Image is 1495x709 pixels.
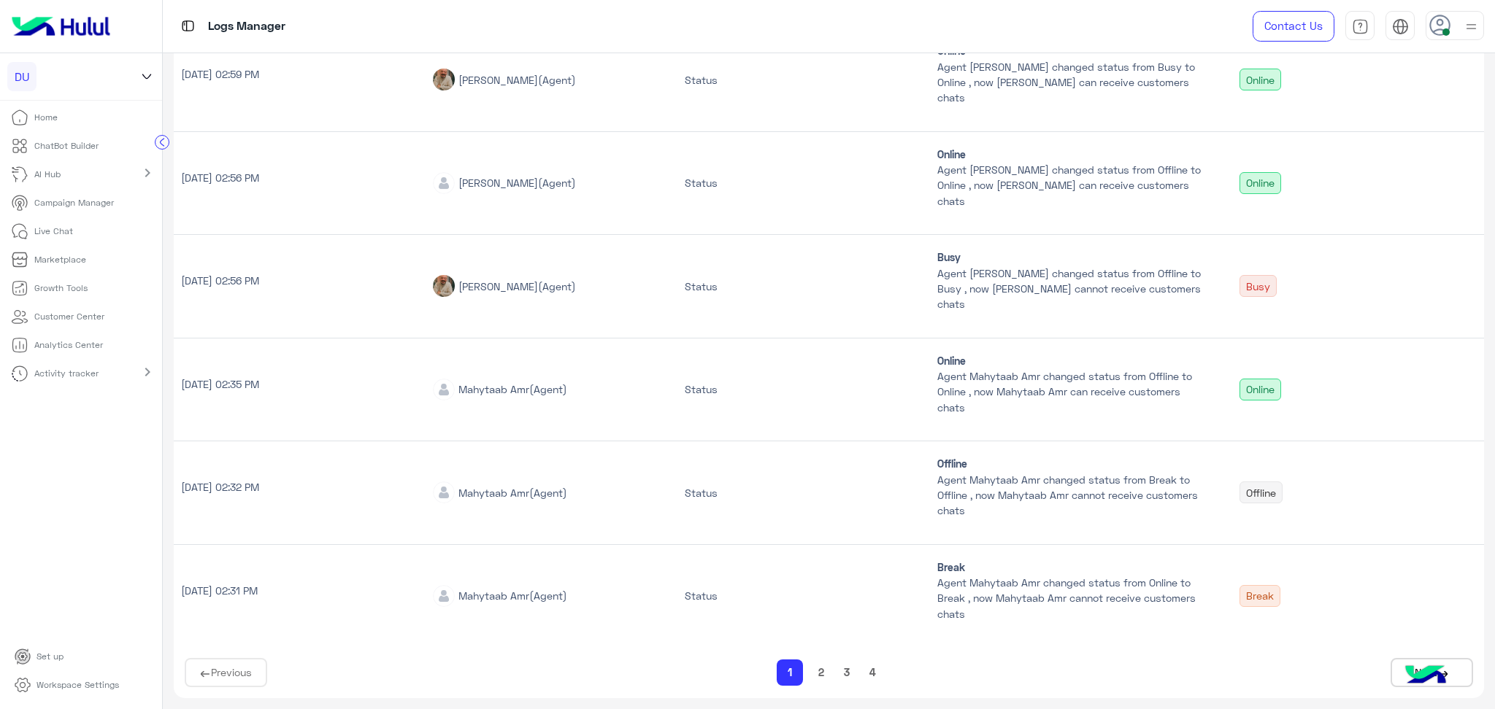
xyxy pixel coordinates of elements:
[34,111,58,124] p: Home
[1240,275,1277,297] div: Busy
[458,383,529,395] span: Mahytaab Amr
[433,481,455,503] img: defaultAdmin.png
[433,69,455,90] img: picture
[458,279,576,294] div: (Agent)
[179,17,197,35] img: tab
[185,658,267,687] button: Previous
[34,282,88,295] p: Growth Tools
[937,353,1203,368] span: Online
[1462,18,1480,36] img: profile
[433,379,455,400] img: defaultAdmin.png
[458,589,529,602] span: Mahytaab Amr
[6,11,116,42] img: Logo
[937,456,1203,471] span: Offline
[34,253,86,266] p: Marketplace
[1240,585,1280,607] div: Break
[458,177,538,189] span: [PERSON_NAME]
[34,338,103,352] p: Analytics Center
[36,650,64,663] p: Set up
[937,162,1203,209] p: Agent [PERSON_NAME] changed status from Offline to Online , now [PERSON_NAME] can receive custome...
[937,472,1203,519] p: Agent Mahytaab Amr changed status from Break to Offline , now Mahytaab Amr cannot receive custome...
[937,249,1203,265] span: Busy
[1240,172,1281,194] div: Online
[458,74,538,86] span: [PERSON_NAME]
[937,59,1203,106] p: Agent [PERSON_NAME] changed status from Busy to Online , now [PERSON_NAME] can receive customers ...
[1240,379,1281,400] div: Online
[181,583,418,598] p: [DATE] 02:31 PM
[181,376,418,392] p: [DATE] 02:35 PM
[181,273,418,288] p: [DATE] 02:56 PM
[36,678,119,691] p: Workspace Settings
[433,172,455,194] img: defaultAdmin.png
[139,164,156,182] mat-icon: chevron_right
[685,485,922,500] div: Status
[34,139,99,152] p: ChatBot Builder
[139,363,156,381] mat-icon: chevron_right
[3,643,75,671] a: Set up
[937,559,1203,575] span: Break
[685,72,922,88] div: Status
[1400,651,1451,702] img: hulul-logo.png
[937,368,1203,415] p: Agent Mahytaab Amr changed status from Offline to Online , now Mahytaab Amr can receive customers...
[1391,658,1473,687] button: Next
[34,225,73,238] p: Live Chat
[34,310,104,323] p: Customer Center
[685,175,922,190] div: Status
[937,147,1203,162] span: Online
[3,671,131,700] a: Workspace Settings
[865,664,880,681] button: 4
[7,62,36,91] div: DU
[34,367,99,380] p: Activity tracker
[181,66,418,82] p: [DATE] 02:59 PM
[433,275,455,297] img: picture
[1240,481,1283,503] div: Offline
[777,659,803,686] button: 1
[1345,11,1375,42] a: tab
[937,266,1203,312] p: Agent [PERSON_NAME] changed status from Offline to Busy , now [PERSON_NAME] cannot receive custom...
[1240,69,1281,90] div: Online
[181,479,418,495] p: [DATE] 02:32 PM
[937,575,1203,621] p: Agent Mahytaab Amr changed status from Online to Break , now Mahytaab Amr cannot receive customer...
[208,17,285,36] p: Logs Manager
[685,588,922,603] div: Status
[839,664,854,681] button: 3
[458,280,538,292] span: [PERSON_NAME]
[685,381,922,397] div: Status
[458,485,567,500] div: (Agent)
[199,668,211,680] img: prev
[458,487,529,499] span: Mahytaab Amr
[1352,18,1369,35] img: tab
[458,588,567,603] div: (Agent)
[34,196,114,209] p: Campaign Manager
[1392,18,1409,35] img: tab
[458,381,567,397] div: (Agent)
[814,664,829,681] button: 2
[685,279,922,294] div: Status
[458,175,576,190] div: (Agent)
[34,168,61,181] p: AI Hub
[458,72,576,88] div: (Agent)
[181,170,418,185] p: [DATE] 02:56 PM
[433,585,455,607] img: defaultAdmin.png
[1253,11,1334,42] a: Contact Us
